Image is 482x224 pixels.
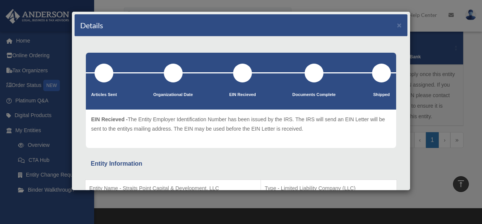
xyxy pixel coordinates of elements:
[397,21,402,29] button: ×
[80,20,103,30] h4: Details
[265,184,393,193] p: Type - Limited Liability Company (LLC)
[89,184,257,193] p: Entity Name - Straits Point Capital & Development, LLC
[292,91,336,99] p: Documents Complete
[91,91,117,99] p: Articles Sent
[91,158,391,169] div: Entity Information
[91,115,391,133] p: The Entity Employer Identification Number has been issued by the IRS. The IRS will send an EIN Le...
[91,116,128,122] span: EIN Recieved -
[372,91,391,99] p: Shipped
[229,91,256,99] p: EIN Recieved
[153,91,193,99] p: Organizational Date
